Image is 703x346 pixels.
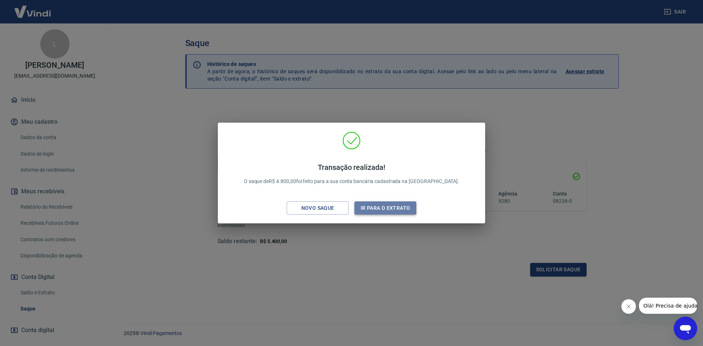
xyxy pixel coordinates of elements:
[674,317,697,340] iframe: Botão para abrir a janela de mensagens
[244,163,460,172] h4: Transação realizada!
[354,201,416,215] button: Ir para o extrato
[293,204,343,213] div: Novo saque
[244,163,460,185] p: O saque de R$ 4.800,00 foi feito para a sua conta bancária cadastrada na [GEOGRAPHIC_DATA].
[621,299,636,314] iframe: Fechar mensagem
[4,5,62,11] span: Olá! Precisa de ajuda?
[639,298,697,314] iframe: Mensagem da empresa
[287,201,349,215] button: Novo saque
